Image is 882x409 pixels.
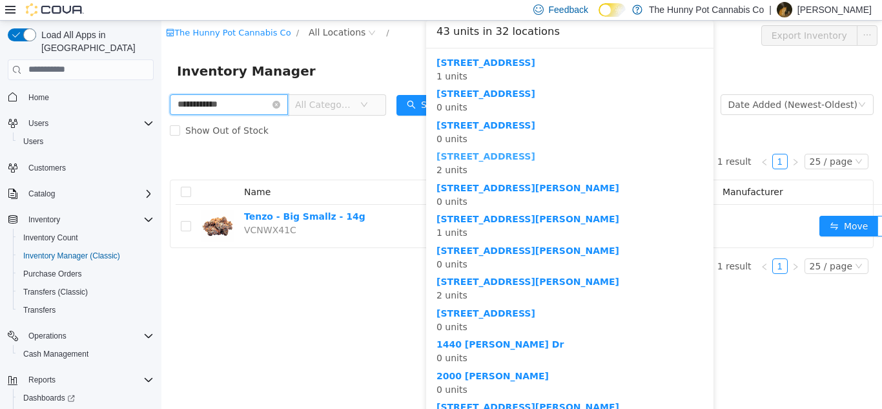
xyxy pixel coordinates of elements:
[13,345,159,363] button: Cash Management
[23,328,154,344] span: Operations
[275,319,402,329] a: 1440 [PERSON_NAME] Dr
[3,185,159,203] button: Catalog
[18,248,154,264] span: Inventory Manager (Classic)
[695,5,716,25] button: icon: ellipsis
[716,195,737,216] button: icon: ellipsis
[599,3,626,17] input: Dark Mode
[275,256,458,266] b: [STREET_ADDRESS][PERSON_NAME]
[83,166,109,176] span: Name
[23,160,71,176] a: Customers
[611,238,626,253] li: 1
[599,242,607,250] i: icon: left
[275,162,458,173] a: [STREET_ADDRESS][PERSON_NAME]
[611,134,626,148] a: 1
[275,129,542,156] div: 2 units
[275,161,542,188] div: 0 units
[630,138,638,145] i: icon: right
[777,2,792,17] div: Arvin Ayala
[630,242,638,250] i: icon: right
[18,302,154,318] span: Transfers
[275,224,542,251] div: 0 units
[18,266,154,282] span: Purchase Orders
[36,28,154,54] span: Load All Apps in [GEOGRAPHIC_DATA]
[693,242,701,251] i: icon: down
[18,346,94,362] a: Cash Management
[3,327,159,345] button: Operations
[18,390,154,406] span: Dashboards
[28,375,56,385] span: Reports
[18,390,80,406] a: Dashboards
[648,134,691,148] div: 25 / page
[275,36,542,63] div: 1 units
[626,133,642,149] li: Next Page
[275,100,374,110] a: [STREET_ADDRESS]
[275,381,458,392] b: [STREET_ADDRESS][PERSON_NAME]
[13,229,159,247] button: Inventory Count
[3,371,159,389] button: Reports
[275,68,374,78] a: [STREET_ADDRESS]
[275,3,542,19] h3: 43 units in 32 locations
[649,2,764,17] p: The Hunny Pot Cannabis Co
[595,238,611,253] li: Previous Page
[5,7,129,17] a: icon: shopThe Hunny Pot Cannabis Co
[23,305,56,315] span: Transfers
[556,238,590,253] li: 1 result
[28,92,49,103] span: Home
[235,74,301,95] button: icon: searchSearch
[111,80,119,88] i: icon: close-circle
[275,98,542,125] div: 0 units
[561,166,622,176] span: Manufacturer
[18,302,61,318] a: Transfers
[199,80,207,89] i: icon: down
[275,288,374,298] a: [STREET_ADDRESS]
[769,2,772,17] p: |
[599,138,607,145] i: icon: left
[23,186,60,202] button: Catalog
[13,389,159,407] a: Dashboards
[18,134,48,149] a: Users
[23,328,72,344] button: Operations
[275,350,387,361] b: 2000 [PERSON_NAME]
[18,284,154,300] span: Transfers (Classic)
[275,255,542,282] div: 2 units
[23,251,120,261] span: Inventory Manager (Classic)
[28,331,67,341] span: Operations
[658,195,717,216] button: icon: swapMove
[23,212,65,227] button: Inventory
[83,204,135,215] span: VCNWX41C
[275,37,374,47] a: [STREET_ADDRESS]
[18,248,125,264] a: Inventory Manager (Classic)
[23,212,154,227] span: Inventory
[13,283,159,301] button: Transfers (Classic)
[275,131,374,141] a: [STREET_ADDRESS]
[23,393,75,403] span: Dashboards
[40,189,72,222] img: Tenzo - Big Smallz - 14g hero shot
[13,301,159,319] button: Transfers
[18,230,83,246] a: Inventory Count
[28,189,55,199] span: Catalog
[275,225,458,235] a: [STREET_ADDRESS][PERSON_NAME]
[275,349,542,376] div: 0 units
[18,346,154,362] span: Cash Management
[23,372,61,388] button: Reports
[648,238,691,253] div: 25 / page
[693,137,701,146] i: icon: down
[23,90,54,105] a: Home
[23,116,54,131] button: Users
[3,158,159,177] button: Customers
[19,105,112,115] span: Show Out of Stock
[626,238,642,253] li: Next Page
[5,8,13,16] i: icon: shop
[600,5,696,25] button: Export Inventory
[275,192,542,219] div: 1 units
[83,191,204,201] a: Tenzo - Big Smallz - 14g
[275,193,458,204] a: [STREET_ADDRESS][PERSON_NAME]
